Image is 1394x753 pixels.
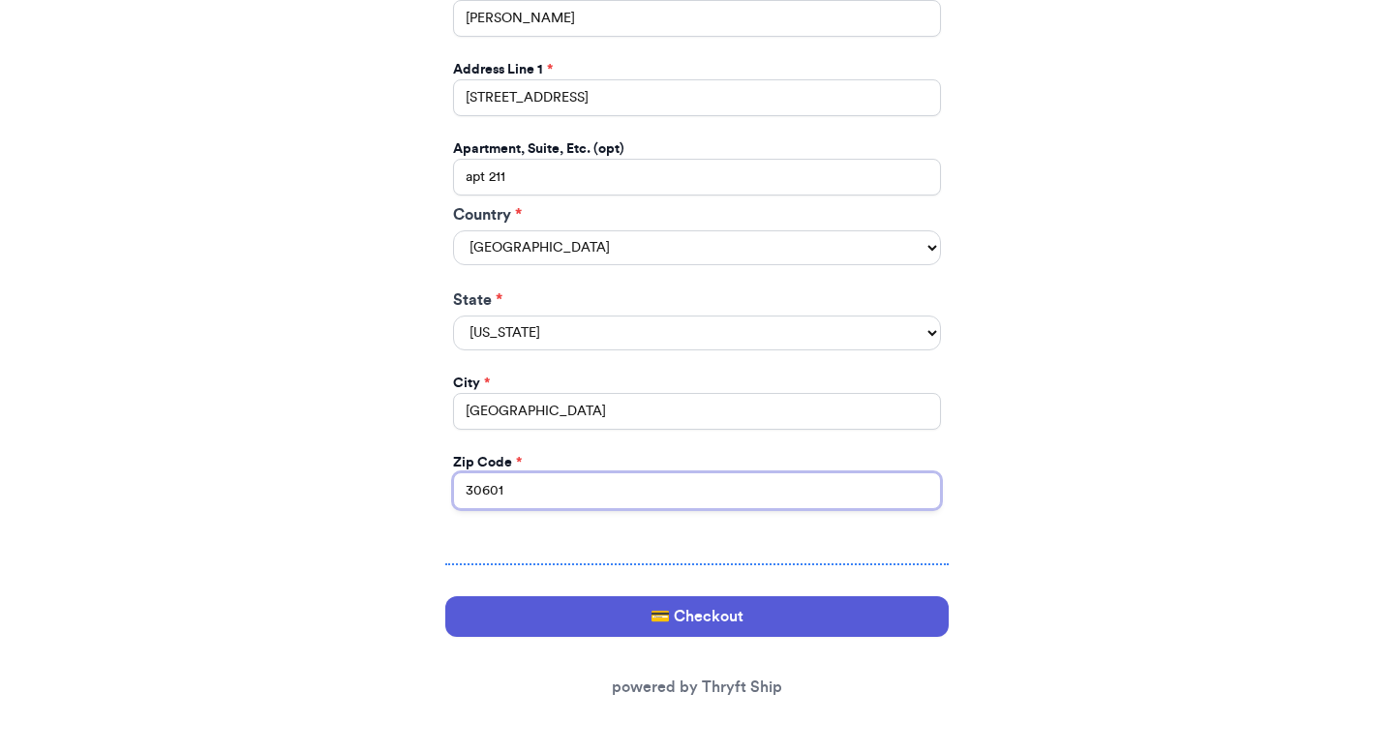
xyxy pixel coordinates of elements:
[453,203,941,226] label: Country
[445,596,949,637] button: 💳 Checkout
[453,374,490,393] label: City
[453,472,941,509] input: 12345
[612,679,782,695] a: powered by Thryft Ship
[453,139,624,159] label: Apartment, Suite, Etc. (opt)
[453,288,941,312] label: State
[453,453,522,472] label: Zip Code
[453,60,553,79] label: Address Line 1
